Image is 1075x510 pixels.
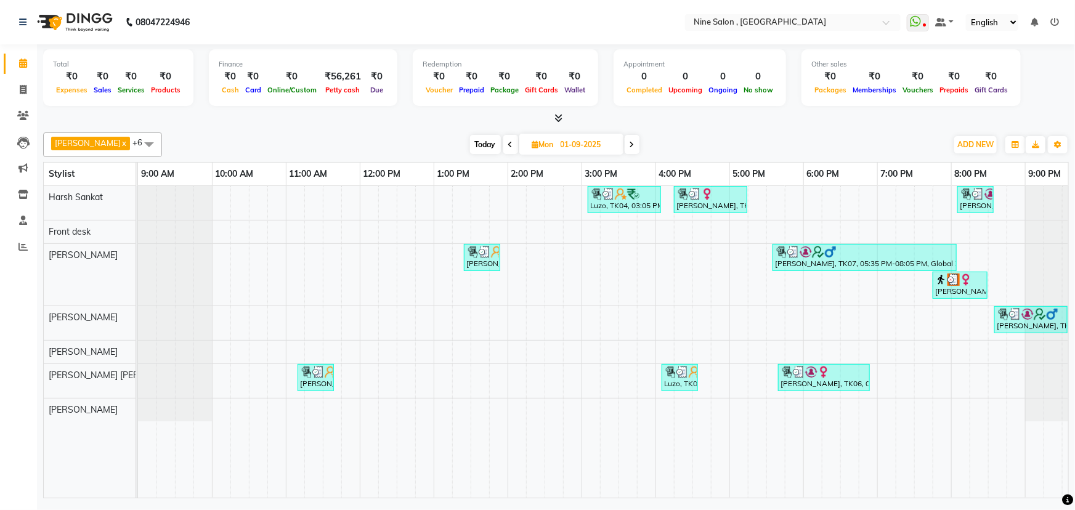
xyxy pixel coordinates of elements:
[957,140,994,149] span: ADD NEW
[561,70,588,84] div: ₹0
[49,370,189,381] span: [PERSON_NAME] [PERSON_NAME]
[138,165,177,183] a: 9:00 AM
[740,70,776,84] div: 0
[811,70,850,84] div: ₹0
[121,138,126,148] a: x
[31,5,116,39] img: logo
[487,86,522,94] span: Package
[49,404,118,415] span: [PERSON_NAME]
[878,165,917,183] a: 7:00 PM
[53,86,91,94] span: Expenses
[219,86,242,94] span: Cash
[740,86,776,94] span: No show
[115,86,148,94] span: Services
[367,86,386,94] span: Due
[663,366,697,389] div: Luzo, TK04, 04:05 PM-04:35 PM, Hair Essentials - Head Massage Almond (Without hair wash) (₹800)
[49,226,91,237] span: Front desk
[996,308,1066,331] div: [PERSON_NAME], TK07, 08:35 PM-09:35 PM, Hydra Facial - Clean-Up (₹3500)
[779,366,869,389] div: [PERSON_NAME], TK06, 05:40 PM-06:55 PM, Haircuts (Includes Hair Wash + Blast Dry) - Senior Stylis...
[522,70,561,84] div: ₹0
[959,188,992,211] div: [PERSON_NAME], TK07, 08:05 PM-08:35 PM, Nails Essentials - Classic Pedicure (Coffee) (₹1150)
[136,5,190,39] b: 08047224946
[456,86,487,94] span: Prepaid
[623,70,665,84] div: 0
[132,137,152,147] span: +6
[49,249,118,261] span: [PERSON_NAME]
[49,192,103,203] span: Harsh Sankat
[665,86,705,94] span: Upcoming
[487,70,522,84] div: ₹0
[705,70,740,84] div: 0
[899,70,936,84] div: ₹0
[470,135,501,154] span: Today
[219,59,387,70] div: Finance
[53,59,184,70] div: Total
[675,188,746,211] div: [PERSON_NAME], TK05, 04:15 PM-05:15 PM, Gel Polishes And Nail Arts - Gel Polish Removal (₹400),Na...
[219,70,242,84] div: ₹0
[804,165,843,183] a: 6:00 PM
[299,366,333,389] div: [PERSON_NAME], TK02, 11:10 AM-11:40 AM, Hair Essentials - Hair Wash & Blast Dry (₹550)
[49,168,75,179] span: Stylist
[522,86,561,94] span: Gift Cards
[730,165,769,183] a: 5:00 PM
[934,273,986,297] div: [PERSON_NAME], TK01, 07:45 PM-08:30 PM, Haircuts (Includes Hair Wash + Blast Dry) - Senior Stylis...
[529,140,557,149] span: Mon
[850,70,899,84] div: ₹0
[423,59,588,70] div: Redemption
[936,86,972,94] span: Prepaids
[665,70,705,84] div: 0
[456,70,487,84] div: ₹0
[899,86,936,94] span: Vouchers
[323,86,363,94] span: Petty cash
[1026,165,1065,183] a: 9:00 PM
[434,165,473,183] a: 1:00 PM
[465,246,499,269] div: [PERSON_NAME], TK03, 01:25 PM-01:55 PM, Hair Essentials - Hair Wash & Blast Dry (₹550)
[360,165,404,183] a: 12:00 PM
[148,86,184,94] span: Products
[589,188,660,211] div: Luzo, TK04, 03:05 PM-04:05 PM, Nails Essentials - Luxury Mineral/Marine Spa Pedicure (₹2600)
[656,165,695,183] a: 4:00 PM
[850,86,899,94] span: Memberships
[264,70,320,84] div: ₹0
[623,59,776,70] div: Appointment
[55,138,121,148] span: [PERSON_NAME]
[952,165,991,183] a: 8:00 PM
[423,70,456,84] div: ₹0
[320,70,366,84] div: ₹56,261
[705,86,740,94] span: Ongoing
[49,312,118,323] span: [PERSON_NAME]
[508,165,547,183] a: 2:00 PM
[53,70,91,84] div: ₹0
[91,70,115,84] div: ₹0
[49,346,118,357] span: [PERSON_NAME]
[242,86,264,94] span: Card
[264,86,320,94] span: Online/Custom
[972,86,1011,94] span: Gift Cards
[623,86,665,94] span: Completed
[582,165,621,183] a: 3:00 PM
[811,86,850,94] span: Packages
[115,70,148,84] div: ₹0
[213,165,257,183] a: 10:00 AM
[286,165,331,183] a: 11:00 AM
[954,136,997,153] button: ADD NEW
[423,86,456,94] span: Voucher
[91,86,115,94] span: Sales
[774,246,955,269] div: [PERSON_NAME], TK07, 05:35 PM-08:05 PM, Global Zero [MEDICAL_DATA] - Men (₹1700),Haircuts Senior ...
[148,70,184,84] div: ₹0
[366,70,387,84] div: ₹0
[811,59,1011,70] div: Other sales
[561,86,588,94] span: Wallet
[936,70,972,84] div: ₹0
[242,70,264,84] div: ₹0
[972,70,1011,84] div: ₹0
[557,136,619,154] input: 2025-09-01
